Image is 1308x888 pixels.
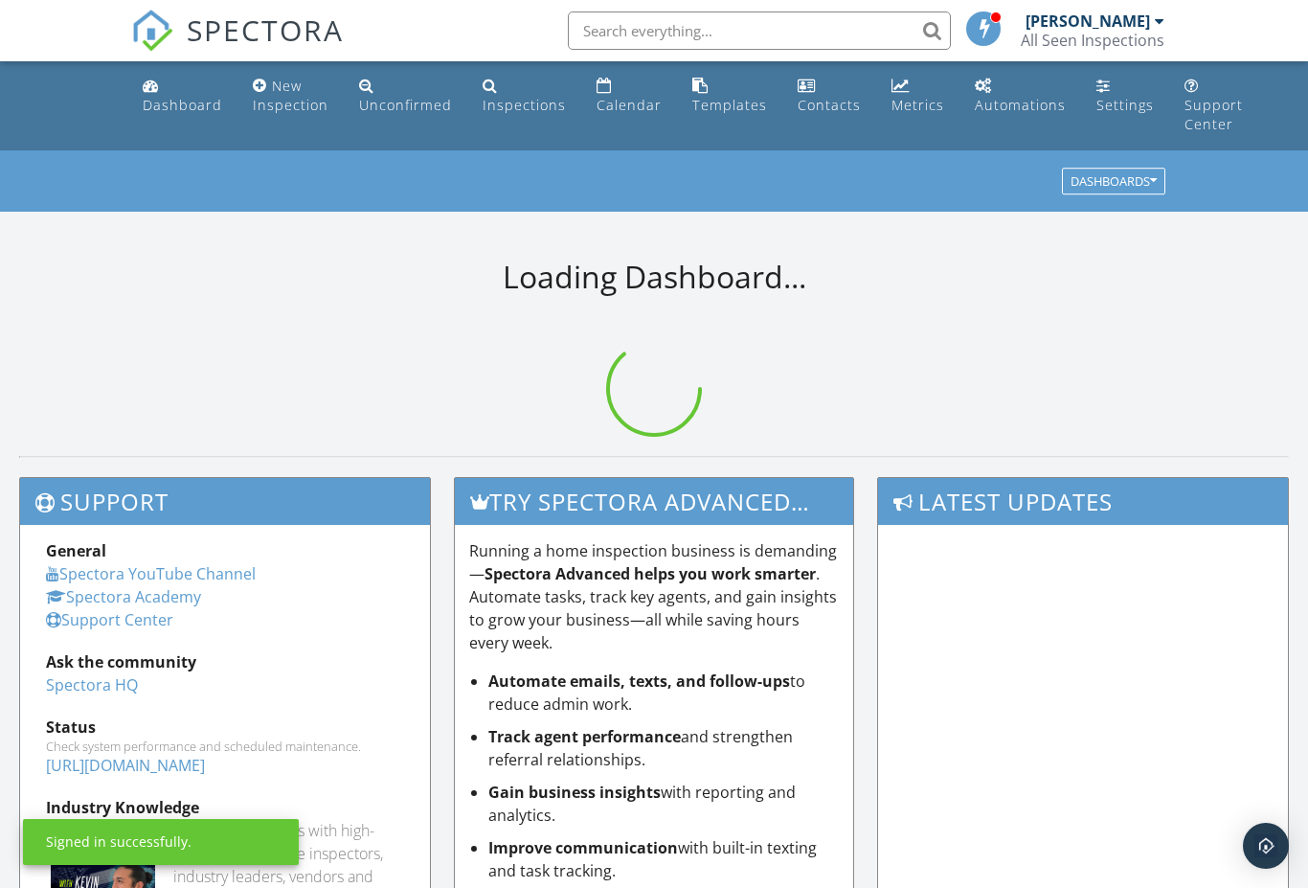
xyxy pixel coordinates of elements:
li: and strengthen referral relationships. [488,725,839,771]
div: Unconfirmed [359,96,452,114]
div: Automations [975,96,1066,114]
div: [PERSON_NAME] [1026,11,1150,31]
strong: Spectora Advanced helps you work smarter [485,563,816,584]
a: New Inspection [245,69,336,124]
a: Templates [685,69,775,124]
div: Dashboard [143,96,222,114]
div: Support Center [1184,96,1243,133]
a: Calendar [589,69,669,124]
li: with built-in texting and task tracking. [488,836,839,882]
div: Signed in successfully. [46,832,192,852]
h3: Latest Updates [878,478,1288,525]
button: Dashboards [1062,169,1165,195]
div: Dashboards [1071,175,1157,189]
strong: General [46,540,106,561]
div: Templates [692,96,767,114]
a: Support Center [1177,69,1251,143]
strong: Track agent performance [488,726,681,747]
a: Inspections [475,69,574,124]
h3: Try spectora advanced [DATE] [455,478,853,525]
li: with reporting and analytics. [488,781,839,827]
a: Settings [1089,69,1161,124]
div: Settings [1096,96,1154,114]
a: Spectora HQ [46,674,138,695]
p: Running a home inspection business is demanding— . Automate tasks, track key agents, and gain ins... [469,539,839,654]
div: New Inspection [253,77,328,114]
a: Dashboard [135,69,230,124]
strong: Gain business insights [488,782,661,803]
a: Contacts [790,69,868,124]
h3: Support [20,478,430,525]
a: [URL][DOMAIN_NAME] [46,755,205,776]
strong: Automate emails, texts, and follow-ups [488,671,790,692]
div: Metrics [891,96,944,114]
a: Automations (Basic) [967,69,1073,124]
input: Search everything... [568,11,951,50]
div: Calendar [597,96,662,114]
div: Check system performance and scheduled maintenance. [46,739,404,754]
div: Status [46,716,404,739]
a: Metrics [884,69,952,124]
div: Inspections [483,96,566,114]
div: All Seen Inspections [1021,31,1164,50]
a: Support Center [46,609,173,630]
a: Spectora Academy [46,586,201,607]
div: Contacts [798,96,861,114]
a: SPECTORA [131,26,344,66]
div: Industry Knowledge [46,796,404,819]
strong: Improve communication [488,837,678,858]
div: Open Intercom Messenger [1243,823,1289,869]
img: The Best Home Inspection Software - Spectora [131,10,173,52]
span: SPECTORA [187,10,344,50]
a: Spectora YouTube Channel [46,563,256,584]
div: Ask the community [46,650,404,673]
li: to reduce admin work. [488,670,839,716]
a: Unconfirmed [351,69,460,124]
